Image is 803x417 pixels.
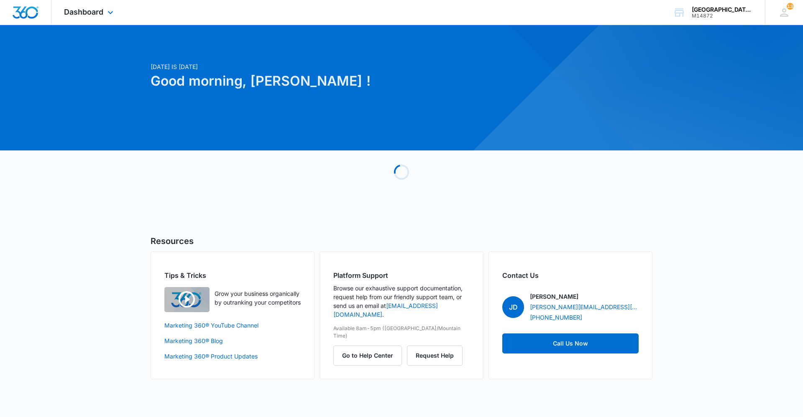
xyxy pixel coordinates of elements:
[164,321,301,330] a: Marketing 360® YouTube Channel
[164,352,301,361] a: Marketing 360® Product Updates
[333,284,470,319] p: Browse our exhaustive support documentation, request help from our friendly support team, or send...
[333,325,470,340] p: Available 8am-5pm ([GEOGRAPHIC_DATA]/Mountain Time)
[333,346,402,366] button: Go to Help Center
[333,270,470,280] h2: Platform Support
[787,3,793,10] span: 13
[787,3,793,10] div: notifications count
[692,6,753,13] div: account name
[530,313,582,322] a: [PHONE_NUMBER]
[407,346,463,366] button: Request Help
[692,13,753,19] div: account id
[151,71,482,91] h1: Good morning, [PERSON_NAME] !
[215,289,301,307] p: Grow your business organically by outranking your competitors
[151,62,482,71] p: [DATE] is [DATE]
[502,296,524,318] span: JD
[407,352,463,359] a: Request Help
[64,8,103,16] span: Dashboard
[333,352,407,359] a: Go to Help Center
[164,270,301,280] h2: Tips & Tricks
[530,292,578,301] p: [PERSON_NAME]
[164,287,210,312] img: Quick Overview Video
[502,333,639,353] a: Call Us Now
[164,336,301,345] a: Marketing 360® Blog
[502,270,639,280] h2: Contact Us
[530,303,639,311] a: [PERSON_NAME][EMAIL_ADDRESS][PERSON_NAME][DOMAIN_NAME]
[151,235,652,247] h5: Resources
